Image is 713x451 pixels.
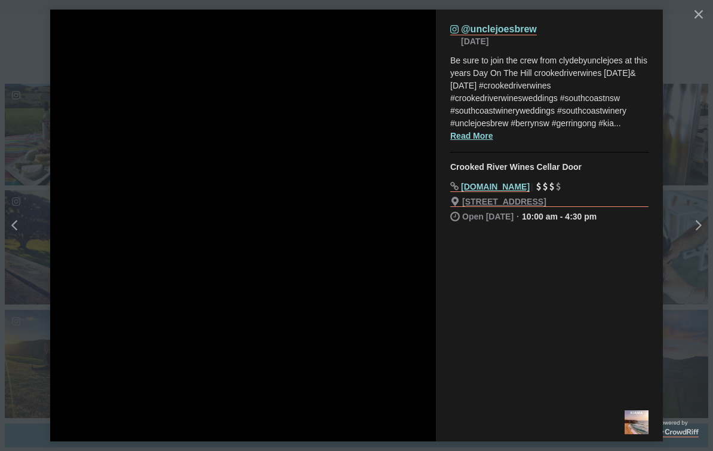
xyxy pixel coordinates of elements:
svg: close icon [694,10,703,19]
button: next asset [617,147,713,304]
div: Open [DATE] [450,212,649,221]
a: [STREET_ADDRESS] [450,197,649,207]
span: Be sure to join the crew from clydebyunclejoes at this years Day On The Hill crookedriverwines [D... [450,56,647,128]
div: [DATE] [461,38,649,45]
a: visit user on social site [450,24,537,35]
svg: instagram icon [450,25,459,33]
div: Crooked River Wines Cellar Door [450,162,649,172]
a: [DOMAIN_NAME] [450,182,530,192]
span: [DOMAIN_NAME] [461,182,530,191]
span: · [517,212,519,221]
img: promotional material [625,410,649,434]
span: 10:00 am - 4:30 pm [522,212,597,221]
span: | [531,182,533,191]
button: Read More [450,130,493,142]
svg: chevron right icon [11,220,17,231]
button: close [688,4,709,25]
svg: chevron right icon [696,220,702,231]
